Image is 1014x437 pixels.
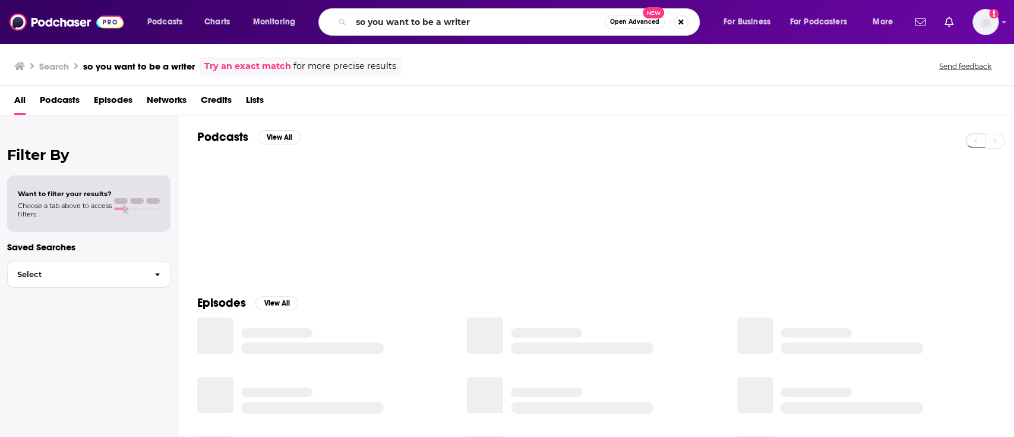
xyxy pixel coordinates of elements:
[204,59,291,73] a: Try an exact match
[940,12,958,32] a: Show notifications dropdown
[7,261,170,288] button: Select
[10,11,124,33] img: Podchaser - Follow, Share and Rate Podcasts
[147,14,182,30] span: Podcasts
[258,130,301,144] button: View All
[610,19,659,25] span: Open Advanced
[139,12,198,32] button: open menu
[39,61,69,72] h3: Search
[197,295,298,310] a: EpisodesView All
[330,8,711,36] div: Search podcasts, credits, & more...
[201,90,232,115] a: Credits
[7,241,170,253] p: Saved Searches
[255,296,298,310] button: View All
[293,59,396,73] span: for more precise results
[18,202,112,218] span: Choose a tab above to access filters.
[972,9,999,35] button: Show profile menu
[197,295,246,310] h2: Episodes
[724,14,770,30] span: For Business
[147,90,187,115] a: Networks
[197,12,237,32] a: Charts
[7,146,170,164] h2: Filter By
[245,12,311,32] button: open menu
[782,12,864,32] button: open menu
[936,61,995,71] button: Send feedback
[246,90,264,115] a: Lists
[197,130,301,144] a: PodcastsView All
[643,7,664,18] span: New
[605,15,665,29] button: Open AdvancedNew
[8,271,145,278] span: Select
[989,9,999,18] svg: Add a profile image
[715,12,785,32] button: open menu
[873,14,893,30] span: More
[204,14,230,30] span: Charts
[18,190,112,198] span: Want to filter your results?
[94,90,132,115] a: Episodes
[972,9,999,35] img: User Profile
[83,61,195,72] h3: so you want to be a writer
[14,90,26,115] a: All
[253,14,295,30] span: Monitoring
[864,12,908,32] button: open menu
[197,130,248,144] h2: Podcasts
[351,12,605,32] input: Search podcasts, credits, & more...
[40,90,80,115] a: Podcasts
[790,14,847,30] span: For Podcasters
[972,9,999,35] span: Logged in as AnnaO
[910,12,930,32] a: Show notifications dropdown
